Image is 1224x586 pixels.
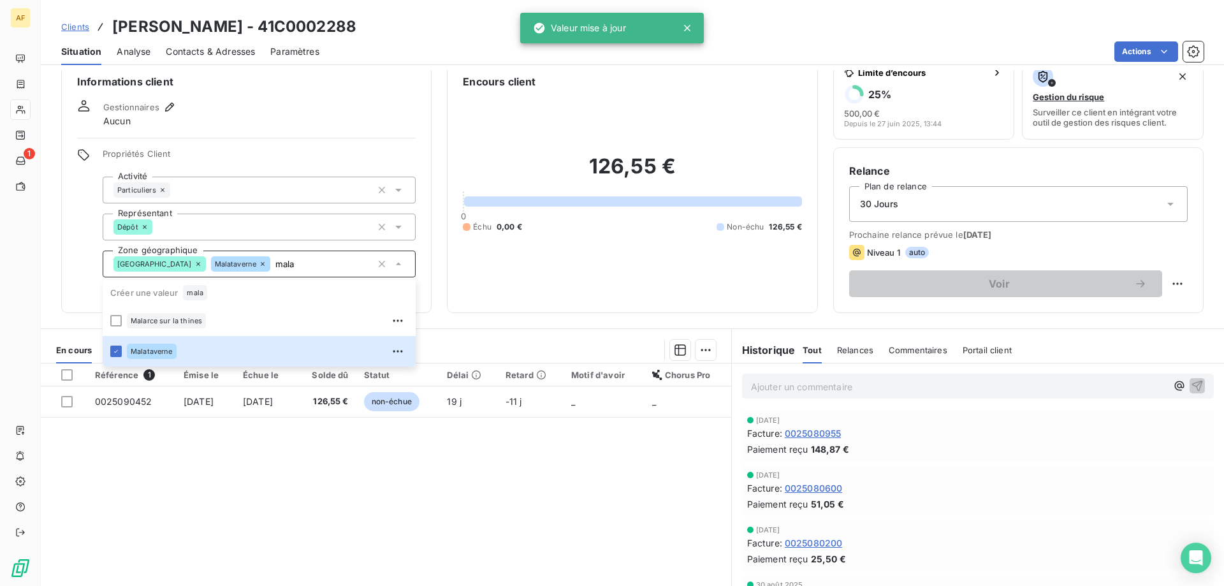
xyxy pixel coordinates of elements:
[56,345,92,355] span: En cours
[747,552,808,566] span: Paiement reçu
[756,471,780,479] span: [DATE]
[803,345,822,355] span: Tout
[463,74,535,89] h6: Encours client
[187,289,203,297] span: mala
[652,396,656,407] span: _
[243,396,273,407] span: [DATE]
[1022,58,1204,140] button: Gestion du risqueSurveiller ce client en intégrant votre outil de gestion des risques client.
[860,198,898,210] span: 30 Jours
[131,317,202,325] span: Malarce sur la thines
[303,395,348,408] span: 126,55 €
[837,345,873,355] span: Relances
[1114,41,1178,62] button: Actions
[117,223,138,231] span: Dépôt
[864,279,1134,289] span: Voir
[270,45,319,58] span: Paramètres
[215,260,257,268] span: Malataverne
[858,68,987,78] span: Limite d’encours
[61,20,89,33] a: Clients
[184,370,228,380] div: Émise le
[844,108,880,119] span: 500,00 €
[497,221,522,233] span: 0,00 €
[785,427,841,440] span: 0025080955
[243,370,288,380] div: Échue le
[849,163,1188,179] h6: Relance
[747,443,808,456] span: Paiement reçu
[727,221,764,233] span: Non-échu
[152,221,163,233] input: Ajouter une valeur
[143,369,155,381] span: 1
[61,45,101,58] span: Situation
[1033,92,1104,102] span: Gestion du risque
[166,45,255,58] span: Contacts & Adresses
[103,149,416,166] span: Propriétés Client
[1033,107,1193,128] span: Surveiller ce client en intégrant votre outil de gestion des risques client.
[533,17,626,40] div: Valeur mise à jour
[905,247,929,258] span: auto
[756,416,780,424] span: [DATE]
[849,230,1188,240] span: Prochaine relance prévue le
[170,184,180,196] input: Ajouter une valeur
[77,74,416,89] h6: Informations client
[571,370,637,380] div: Motif d'avoir
[571,396,575,407] span: _
[117,186,156,194] span: Particuliers
[868,88,891,101] h6: 25 %
[364,392,419,411] span: non-échue
[811,497,844,511] span: 51,05 €
[61,22,89,32] span: Clients
[447,396,462,407] span: 19 j
[103,115,131,128] span: Aucun
[95,396,152,407] span: 0025090452
[112,15,356,38] h3: [PERSON_NAME] - 41C0002288
[303,370,348,380] div: Solde dû
[747,427,782,440] span: Facture :
[963,345,1012,355] span: Portail client
[889,345,947,355] span: Commentaires
[10,8,31,28] div: AF
[117,45,150,58] span: Analyse
[785,481,843,495] span: 0025080600
[769,221,801,233] span: 126,55 €
[24,148,35,159] span: 1
[963,230,992,240] span: [DATE]
[747,481,782,495] span: Facture :
[747,497,808,511] span: Paiement reçu
[652,370,724,380] div: Chorus Pro
[463,154,801,192] h2: 126,55 €
[833,58,1015,140] button: Limite d’encours25%500,00 €Depuis le 27 juin 2025, 13:44
[447,370,490,380] div: Délai
[844,120,942,128] span: Depuis le 27 juin 2025, 13:44
[756,526,780,534] span: [DATE]
[364,370,432,380] div: Statut
[811,552,846,566] span: 25,50 €
[811,443,849,456] span: 148,87 €
[506,396,522,407] span: -11 j
[785,536,843,550] span: 0025080200
[849,270,1162,297] button: Voir
[270,258,372,270] input: Ajouter une valeur
[747,536,782,550] span: Facture :
[103,102,159,112] span: Gestionnaires
[131,348,173,355] span: Malataverne
[184,396,214,407] span: [DATE]
[473,221,492,233] span: Échu
[103,280,416,305] li: Créer une valeur
[867,247,900,258] span: Niveau 1
[95,369,168,381] div: Référence
[732,342,796,358] h6: Historique
[506,370,556,380] div: Retard
[461,211,466,221] span: 0
[1181,543,1211,573] div: Open Intercom Messenger
[10,558,31,578] img: Logo LeanPay
[117,260,192,268] span: [GEOGRAPHIC_DATA]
